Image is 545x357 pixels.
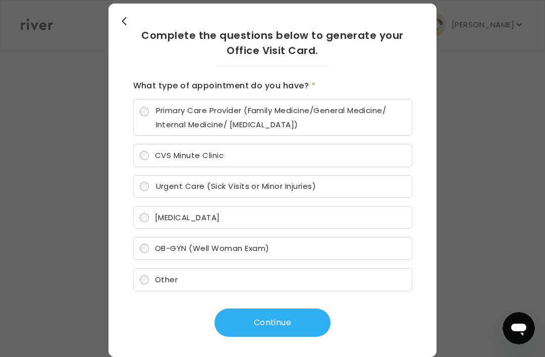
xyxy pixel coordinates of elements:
span: Primary Care Provider (Family Medicine/General Medicine/ Internal Medicine/ [MEDICAL_DATA]) [156,104,406,132]
h3: What type of appointment do you have? [133,79,412,93]
input: Other [140,275,149,284]
span: [MEDICAL_DATA] [155,212,220,223]
h2: Complete the questions below to generate your Office Visit Card. [133,28,412,58]
input: OB-GYN (Well Woman Exam) [140,244,149,253]
input: CVS Minute Clinic [140,151,149,160]
input: Urgent Care (Sick Visits or Minor Injuries) [140,182,149,191]
span: CVS Minute Clinic [155,150,224,161]
span: OB-GYN (Well Woman Exam) [155,243,269,253]
iframe: Button to launch messaging window [503,312,535,344]
input: Primary Care Provider (Family Medicine/General Medicine/ Internal Medicine/ [MEDICAL_DATA]) [140,107,149,116]
span: Other [155,274,178,285]
span: Urgent Care (Sick Visits or Minor Injuries) [156,179,316,193]
input: [MEDICAL_DATA] [140,213,149,222]
button: Continue [214,309,331,337]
